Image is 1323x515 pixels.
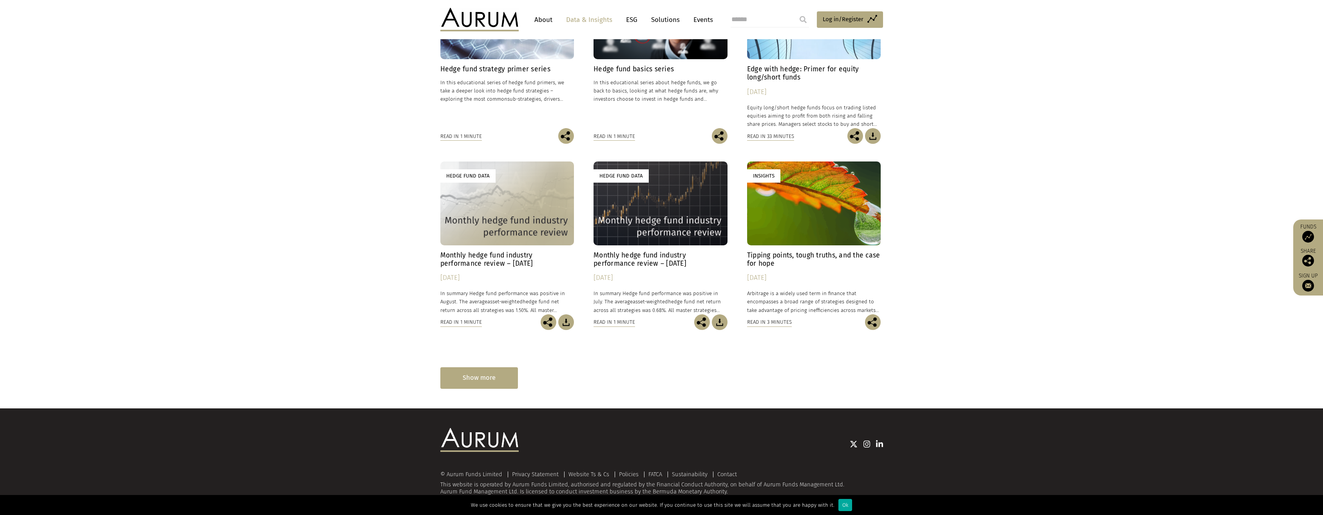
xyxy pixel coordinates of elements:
[1302,280,1314,292] img: Sign up to our newsletter
[440,272,574,283] div: [DATE]
[530,13,556,27] a: About
[863,440,871,448] img: Instagram icon
[747,169,780,182] div: Insights
[558,314,574,330] img: Download Article
[568,471,609,478] a: Website Ts & Cs
[487,299,523,305] span: asset-weighted
[440,289,574,314] p: In summary Hedge fund performance was positive in August. The average hedge fund net return acros...
[594,289,728,314] p: In summary Hedge fund performance was positive in July. The average hedge fund net return across ...
[594,78,728,103] p: In this educational series about hedge funds, we go back to basics, looking at what hedge funds a...
[1297,223,1319,243] a: Funds
[747,132,794,141] div: Read in 33 minutes
[440,428,519,452] img: Aurum Logo
[594,251,728,268] h4: Monthly hedge fund industry performance review – [DATE]
[594,65,728,73] h4: Hedge fund basics series
[594,161,728,314] a: Hedge Fund Data Monthly hedge fund industry performance review – [DATE] [DATE] In summary Hedge f...
[747,161,881,314] a: Insights Tipping points, tough truths, and the case for hope [DATE] Arbitrage is a widely used te...
[1302,231,1314,243] img: Access Funds
[747,251,881,268] h4: Tipping points, tough truths, and the case for hope
[440,132,482,141] div: Read in 1 minute
[747,103,881,128] p: Equity long/short hedge funds focus on trading listed equities aiming to profit from both rising ...
[690,13,713,27] a: Events
[648,471,662,478] a: FATCA
[1297,272,1319,292] a: Sign up
[558,128,574,144] img: Share this post
[512,471,559,478] a: Privacy Statement
[440,161,574,314] a: Hedge Fund Data Monthly hedge fund industry performance review – [DATE] [DATE] In summary Hedge f...
[440,169,496,182] div: Hedge Fund Data
[712,314,728,330] img: Download Article
[594,272,728,283] div: [DATE]
[1297,248,1319,267] div: Share
[594,318,635,326] div: Read in 1 minute
[541,314,556,330] img: Share this post
[865,314,881,330] img: Share this post
[440,251,574,268] h4: Monthly hedge fund industry performance review – [DATE]
[747,272,881,283] div: [DATE]
[817,11,883,28] a: Log in/Register
[747,87,881,98] div: [DATE]
[440,65,574,73] h4: Hedge fund strategy primer series
[594,132,635,141] div: Read in 1 minute
[440,471,883,495] div: This website is operated by Aurum Funds Limited, authorised and regulated by the Financial Conduc...
[440,367,518,389] div: Show more
[747,318,792,326] div: Read in 3 minutes
[672,471,708,478] a: Sustainability
[795,12,811,27] input: Submit
[847,128,863,144] img: Share this post
[619,471,639,478] a: Policies
[838,499,852,511] div: Ok
[747,289,881,314] p: Arbitrage is a widely used term in finance that encompasses a broad range of strategies designed ...
[622,13,641,27] a: ESG
[823,15,863,24] span: Log in/Register
[562,13,616,27] a: Data & Insights
[1302,255,1314,267] img: Share this post
[850,440,858,448] img: Twitter icon
[717,471,737,478] a: Contact
[633,299,668,305] span: asset-weighted
[712,128,728,144] img: Share this post
[747,65,881,82] h4: Edge with hedge: Primer for equity long/short funds
[876,440,883,448] img: Linkedin icon
[647,13,684,27] a: Solutions
[594,169,649,182] div: Hedge Fund Data
[440,471,506,477] div: © Aurum Funds Limited
[865,128,881,144] img: Download Article
[440,78,574,103] p: In this educational series of hedge fund primers, we take a deeper look into hedge fund strategie...
[507,96,541,102] span: sub-strategies
[440,8,519,31] img: Aurum
[440,318,482,326] div: Read in 1 minute
[694,314,710,330] img: Share this post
